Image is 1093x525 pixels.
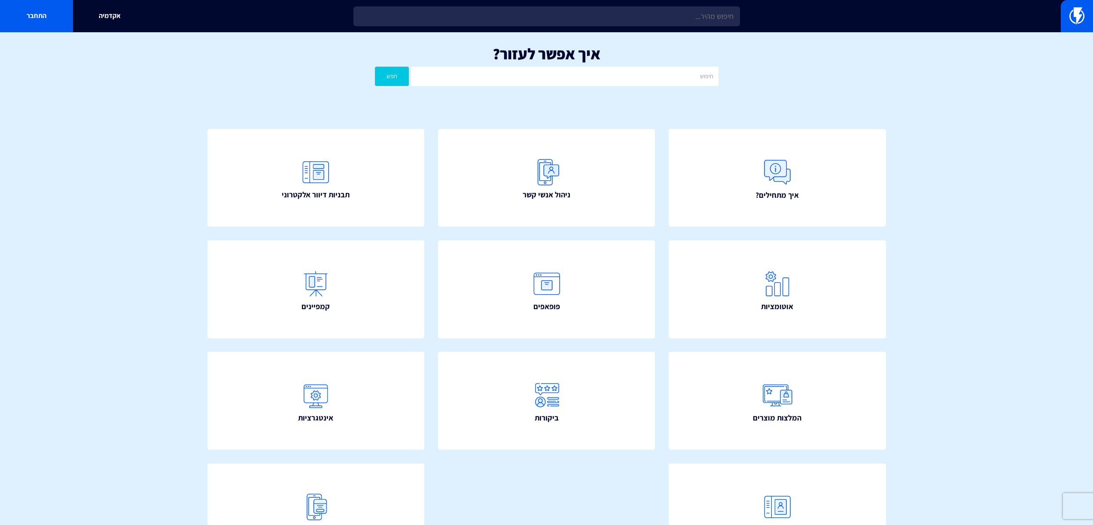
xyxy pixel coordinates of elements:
span: אוטומציות [761,301,793,312]
span: ביקורות [535,412,559,424]
span: פופאפים [533,301,560,312]
span: ניהול אנשי קשר [523,189,570,200]
a: קמפיינים [207,240,425,338]
a: איך מתחילים? [669,129,886,227]
a: אוטומציות [669,240,886,338]
button: חפש [375,67,409,86]
span: המלצות מוצרים [753,412,801,424]
input: חיפוש מהיר... [353,6,740,26]
span: תבניות דיוור אלקטרוני [282,189,350,200]
input: חיפוש [411,67,718,86]
a: המלצות מוצרים [669,352,886,450]
span: אינטגרציות [298,412,333,424]
a: אינטגרציות [207,352,425,450]
h1: איך אפשר לעזור? [13,45,1080,62]
a: תבניות דיוור אלקטרוני [207,129,425,227]
a: ניהול אנשי קשר [438,129,655,227]
span: קמפיינים [301,301,330,312]
a: ביקורות [438,352,655,450]
span: איך מתחילים? [755,190,799,201]
a: פופאפים [438,240,655,338]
